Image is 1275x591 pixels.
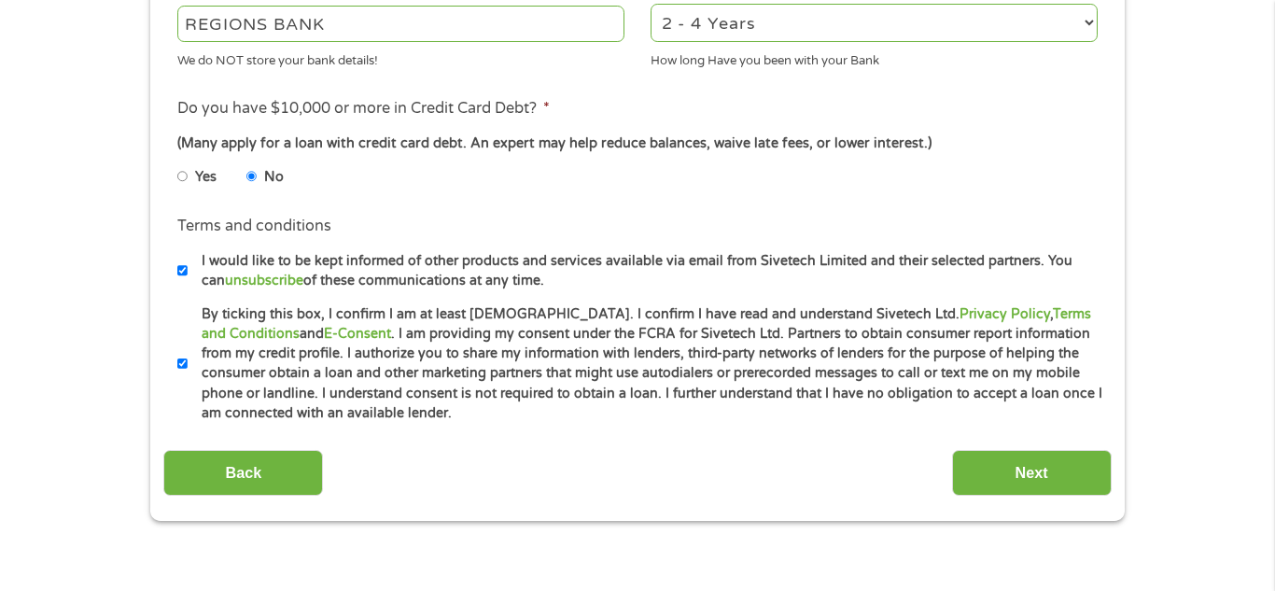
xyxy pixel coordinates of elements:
label: I would like to be kept informed of other products and services available via email from Sivetech... [188,251,1103,291]
div: How long Have you been with your Bank [651,45,1098,70]
a: E-Consent [324,326,391,342]
div: We do NOT store your bank details! [177,45,624,70]
label: Terms and conditions [177,217,331,236]
label: By ticking this box, I confirm I am at least [DEMOGRAPHIC_DATA]. I confirm I have read and unders... [188,304,1103,424]
label: Yes [195,167,217,188]
input: Next [952,450,1112,496]
label: No [264,167,284,188]
a: Terms and Conditions [202,306,1091,342]
a: Privacy Policy [960,306,1050,322]
input: Back [163,450,323,496]
a: unsubscribe [225,273,303,288]
label: Do you have $10,000 or more in Credit Card Debt? [177,99,550,119]
div: (Many apply for a loan with credit card debt. An expert may help reduce balances, waive late fees... [177,134,1098,154]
